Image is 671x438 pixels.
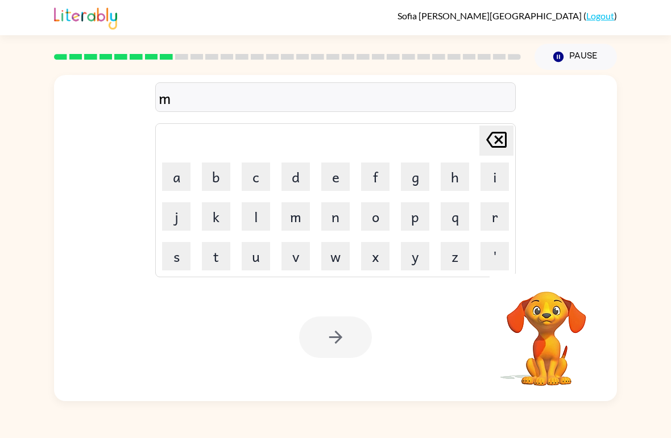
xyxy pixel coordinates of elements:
[397,10,583,21] span: Sofia [PERSON_NAME][GEOGRAPHIC_DATA]
[281,162,310,191] button: d
[159,86,512,110] div: m
[321,202,350,231] button: n
[401,242,429,270] button: y
[586,10,614,21] a: Logout
[202,162,230,191] button: b
[242,162,270,191] button: c
[202,242,230,270] button: t
[162,162,190,191] button: a
[242,202,270,231] button: l
[361,162,390,191] button: f
[401,202,429,231] button: p
[490,274,603,387] video: Your browser must support playing .mp4 files to use Literably. Please try using another browser.
[202,202,230,231] button: k
[242,242,270,270] button: u
[321,242,350,270] button: w
[441,162,469,191] button: h
[401,162,429,191] button: g
[361,202,390,231] button: o
[281,242,310,270] button: v
[321,162,350,191] button: e
[481,242,509,270] button: '
[441,242,469,270] button: z
[441,202,469,231] button: q
[281,202,310,231] button: m
[535,44,617,70] button: Pause
[361,242,390,270] button: x
[162,202,190,231] button: j
[162,242,190,270] button: s
[54,5,117,30] img: Literably
[481,162,509,191] button: i
[481,202,509,231] button: r
[397,10,617,21] div: ( )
